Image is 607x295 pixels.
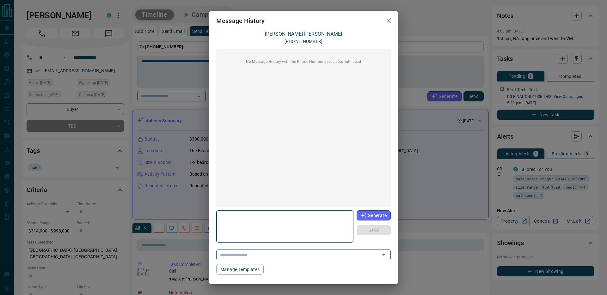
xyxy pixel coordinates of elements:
button: Open [379,250,388,259]
p: No Message History with the Phone Number associated with Lead [220,59,387,64]
p: [PHONE_NUMBER] [285,38,322,45]
a: [PERSON_NAME] [PERSON_NAME] [265,31,342,37]
button: Generate [357,210,391,220]
h2: Message History [209,11,272,31]
button: Manage Templates [216,264,264,275]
